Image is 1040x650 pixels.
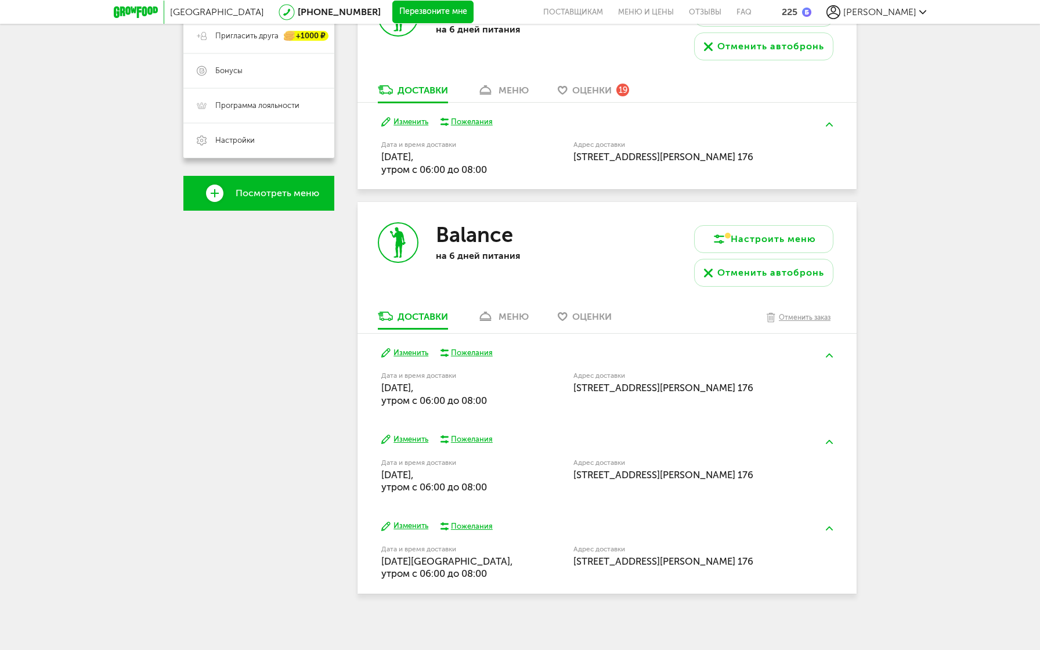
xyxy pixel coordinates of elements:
span: [DATE], утром c 06:00 до 08:00 [381,469,487,493]
label: Дата и время доставки [381,460,514,466]
span: Настройки [215,135,255,146]
span: Оценки [572,311,612,322]
span: Бонусы [215,66,243,76]
div: Отменить заказ [779,312,830,323]
div: меню [499,311,529,322]
a: Доставки [372,84,454,102]
img: arrow-up-green.5eb5f82.svg [826,353,833,358]
label: Адрес доставки [573,142,790,148]
button: Отменить заказ [761,310,836,333]
img: arrow-up-green.5eb5f82.svg [826,526,833,530]
button: Пожелания [440,348,493,358]
label: Дата и время доставки [381,373,514,379]
span: [DATE][GEOGRAPHIC_DATA], утром c 06:00 до 08:00 [381,555,513,579]
a: Оценки 19 [552,84,635,102]
button: Настроить меню [694,225,833,253]
span: [STREET_ADDRESS][PERSON_NAME] 176 [573,382,753,393]
span: Программа лояльности [215,100,299,111]
span: [DATE], утром c 06:00 до 08:00 [381,382,487,406]
button: Отменить автобронь [694,259,833,287]
button: Изменить [381,521,428,532]
span: [STREET_ADDRESS][PERSON_NAME] 176 [573,469,753,481]
button: Пожелания [440,434,493,445]
div: Доставки [398,311,448,322]
button: Перезвоните мне [392,1,474,24]
label: Адрес доставки [573,373,790,379]
a: Настройки [183,123,334,158]
a: Оценки [552,310,617,328]
span: Пригласить друга [215,31,279,41]
img: bonus_b.cdccf46.png [802,8,811,17]
button: Изменить [381,434,428,445]
span: Оценки [572,85,612,96]
a: Бонусы [183,53,334,88]
span: [STREET_ADDRESS][PERSON_NAME] 176 [573,555,753,567]
span: [DATE], утром c 06:00 до 08:00 [381,151,487,175]
p: на 6 дней питания [436,24,587,35]
button: Изменить [381,117,428,128]
a: Программа лояльности [183,88,334,123]
div: Пожелания [451,521,493,532]
label: Адрес доставки [573,546,790,552]
button: Пожелания [440,521,493,532]
div: Пожелания [451,434,493,445]
button: Отменить автобронь [694,32,833,60]
label: Дата и время доставки [381,546,514,552]
img: arrow-up-green.5eb5f82.svg [826,122,833,127]
img: arrow-up-green.5eb5f82.svg [826,440,833,444]
span: [STREET_ADDRESS][PERSON_NAME] 176 [573,151,753,162]
div: +1000 ₽ [284,31,328,41]
div: Пожелания [451,348,493,358]
button: Изменить [381,348,428,359]
a: [PHONE_NUMBER] [298,6,381,17]
div: Отменить автобронь [717,266,824,280]
div: Доставки [398,85,448,96]
a: Доставки [372,310,454,328]
span: [PERSON_NAME] [843,6,916,17]
label: Адрес доставки [573,460,790,466]
p: на 6 дней питания [436,250,587,261]
span: [GEOGRAPHIC_DATA] [170,6,264,17]
div: Пожелания [451,117,493,127]
a: Посмотреть меню [183,176,334,211]
label: Дата и время доставки [381,142,514,148]
span: Посмотреть меню [236,188,319,198]
a: Пригласить друга +1000 ₽ [183,19,334,53]
a: меню [471,310,535,328]
div: 225 [782,6,797,17]
h3: Balance [436,222,513,247]
div: 19 [616,84,629,96]
a: меню [471,84,535,102]
div: Отменить автобронь [717,39,824,53]
button: Пожелания [440,117,493,127]
div: меню [499,85,529,96]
